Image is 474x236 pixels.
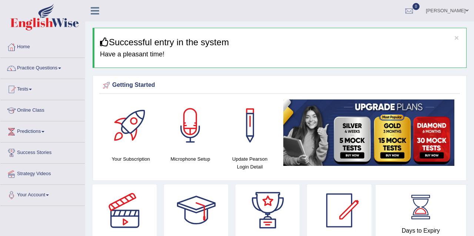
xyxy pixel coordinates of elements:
a: Online Class [0,100,85,119]
a: Your Account [0,185,85,203]
a: Tests [0,79,85,98]
h4: Microphone Setup [164,155,217,163]
h3: Successful entry in the system [100,37,461,47]
span: 0 [413,3,420,10]
a: Predictions [0,121,85,140]
a: Home [0,37,85,55]
div: Getting Started [101,80,458,91]
h4: Days to Expiry [384,227,458,234]
h4: Have a pleasant time! [100,51,461,58]
h4: Update Pearson Login Detail [224,155,276,171]
a: Success Stories [0,142,85,161]
h4: Your Subscription [105,155,157,163]
img: small5.jpg [283,99,454,166]
button: × [454,34,459,42]
a: Practice Questions [0,58,85,76]
a: Strategy Videos [0,164,85,182]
